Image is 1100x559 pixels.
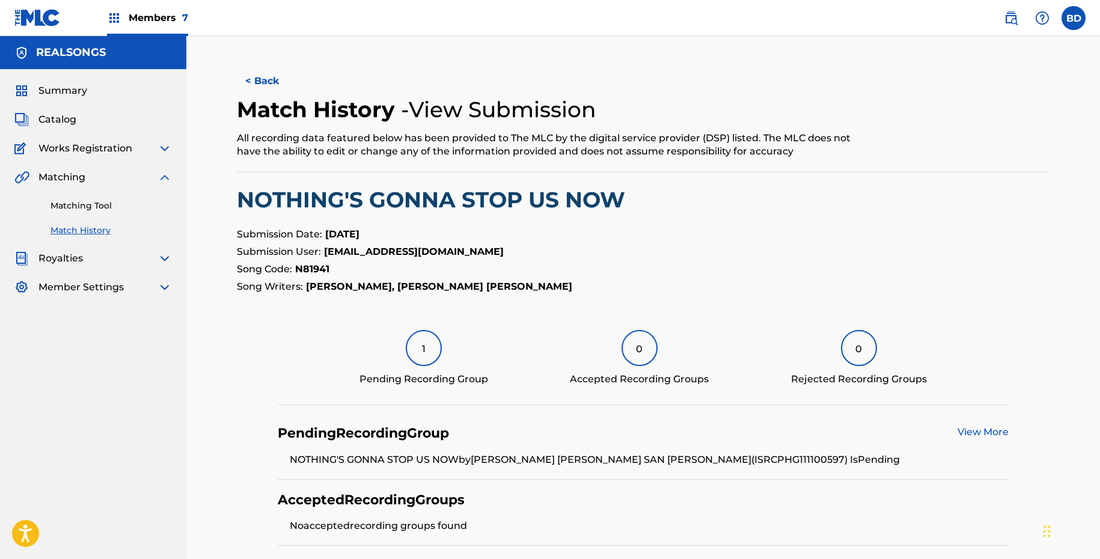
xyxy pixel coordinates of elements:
strong: [DATE] [325,228,359,240]
div: All recording data featured below has been provided to The MLC by the digital service provider (D... [237,132,863,158]
div: User Menu [1062,6,1086,30]
span: Matching [38,170,85,185]
span: 7 [182,12,188,23]
div: Pending Recording Group [359,372,488,386]
img: Top Rightsholders [107,11,121,25]
img: expand [157,280,172,295]
span: Song Code: [237,263,292,275]
strong: N81941 [295,263,329,275]
img: Works Registration [14,141,30,156]
a: View More [958,426,1009,438]
h5: REALSONGS [36,46,106,60]
a: Match History [50,224,172,237]
a: SummarySummary [14,84,87,98]
h2: NOTHING'S GONNA STOP US NOW [237,186,1050,213]
div: Rejected Recording Groups [791,372,927,386]
img: Member Settings [14,280,29,295]
img: MLC Logo [14,9,61,26]
li: NOTHING'S GONNA STOP US NOW by [PERSON_NAME] [PERSON_NAME] SAN [PERSON_NAME] (ISRC PHG111100597 )... [290,453,1009,467]
div: Drag [1043,513,1051,549]
span: Members [129,11,188,25]
strong: [EMAIL_ADDRESS][DOMAIN_NAME] [324,246,504,257]
a: CatalogCatalog [14,112,76,127]
span: Royalties [38,251,83,266]
img: expand [157,170,172,185]
div: Help [1030,6,1054,30]
span: Member Settings [38,280,124,295]
iframe: Chat Widget [1040,501,1100,559]
iframe: Resource Center [1066,370,1100,466]
span: Submission User: [237,246,321,257]
strong: [PERSON_NAME], [PERSON_NAME] [PERSON_NAME] [306,281,572,292]
img: Accounts [14,46,29,60]
span: Submission Date: [237,228,322,240]
h4: Accepted Recording Groups [278,492,465,509]
div: Accepted Recording Groups [570,372,709,386]
img: Matching [14,170,29,185]
div: 0 [622,330,658,366]
div: 0 [841,330,877,366]
span: Song Writers: [237,281,303,292]
div: 1 [406,330,442,366]
img: search [1004,11,1018,25]
img: expand [157,251,172,266]
span: Summary [38,84,87,98]
button: < Back [237,66,309,96]
span: Works Registration [38,141,132,156]
img: expand [157,141,172,156]
h4: Pending Recording Group [278,425,449,442]
h2: Match History [237,96,401,123]
span: Catalog [38,112,76,127]
img: Royalties [14,251,29,266]
img: help [1035,11,1050,25]
h4: - View Submission [401,96,596,123]
li: No accepted recording groups found [290,519,1009,533]
a: Matching Tool [50,200,172,212]
img: Summary [14,84,29,98]
a: Public Search [999,6,1023,30]
img: Catalog [14,112,29,127]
